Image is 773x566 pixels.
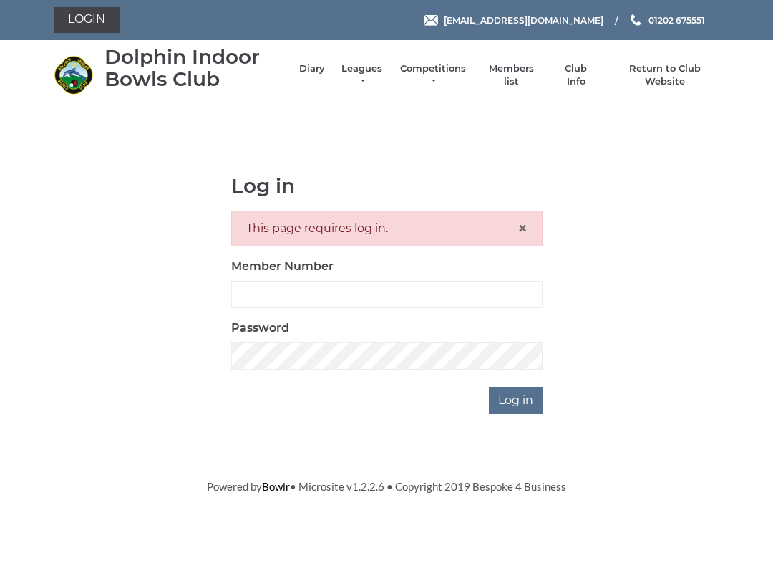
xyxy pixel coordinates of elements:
a: Leagues [339,62,384,88]
a: Bowlr [262,480,290,493]
label: Member Number [231,258,334,275]
div: Dolphin Indoor Bowls Club [104,46,285,90]
a: Email [EMAIL_ADDRESS][DOMAIN_NAME] [424,14,603,27]
label: Password [231,320,289,337]
span: 01202 675551 [648,14,705,25]
a: Phone us 01202 675551 [628,14,705,27]
img: Phone us [631,14,641,26]
img: Dolphin Indoor Bowls Club [54,55,93,95]
a: Competitions [399,62,467,88]
button: Close [517,220,528,237]
a: Diary [299,62,325,75]
h1: Log in [231,175,543,197]
span: × [517,218,528,239]
span: Powered by • Microsite v1.2.2.6 • Copyright 2019 Bespoke 4 Business [207,480,566,493]
a: Return to Club Website [611,62,719,88]
img: Email [424,15,438,26]
a: Login [54,7,120,33]
a: Club Info [555,62,597,88]
div: This page requires log in. [231,211,543,246]
input: Log in [489,387,543,414]
span: [EMAIL_ADDRESS][DOMAIN_NAME] [444,14,603,25]
a: Members list [481,62,540,88]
